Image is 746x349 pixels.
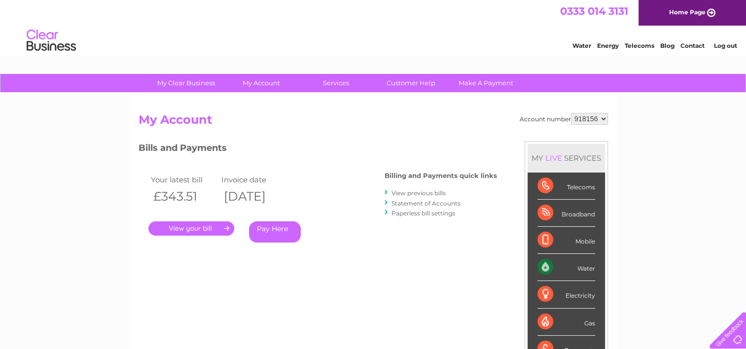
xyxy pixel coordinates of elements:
[385,172,497,179] h4: Billing and Payments quick links
[713,42,737,49] a: Log out
[625,42,654,49] a: Telecoms
[391,200,461,207] a: Statement of Accounts
[537,200,595,227] div: Broadband
[391,189,446,197] a: View previous bills
[572,42,591,49] a: Water
[249,221,301,243] a: Pay Here
[391,209,455,217] a: Paperless bill settings
[370,74,452,92] a: Customer Help
[537,281,595,308] div: Electricity
[537,173,595,200] div: Telecoms
[597,42,619,49] a: Energy
[220,74,302,92] a: My Account
[660,42,675,49] a: Blog
[560,5,628,17] a: 0333 014 3131
[219,173,290,186] td: Invoice date
[537,309,595,336] div: Gas
[528,144,605,172] div: MY SERVICES
[520,113,608,125] div: Account number
[139,113,608,132] h2: My Account
[148,173,219,186] td: Your latest bill
[148,186,219,207] th: £343.51
[680,42,705,49] a: Contact
[537,227,595,254] div: Mobile
[26,26,76,56] img: logo.png
[148,221,234,236] a: .
[295,74,377,92] a: Services
[543,153,564,163] div: LIVE
[145,74,227,92] a: My Clear Business
[445,74,527,92] a: Make A Payment
[139,141,497,158] h3: Bills and Payments
[141,5,606,48] div: Clear Business is a trading name of Verastar Limited (registered in [GEOGRAPHIC_DATA] No. 3667643...
[537,254,595,281] div: Water
[219,186,290,207] th: [DATE]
